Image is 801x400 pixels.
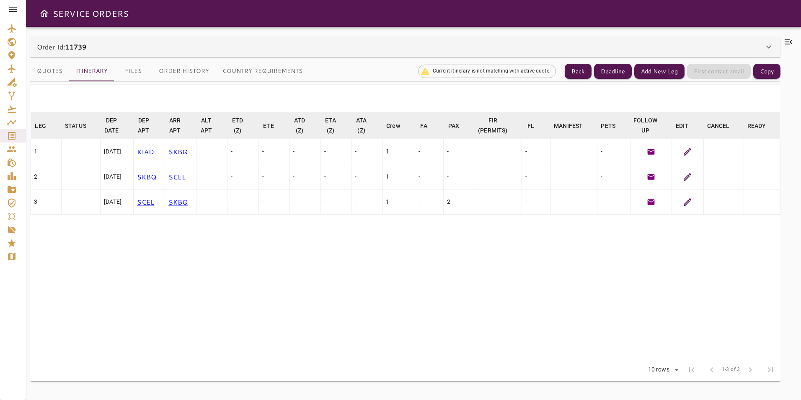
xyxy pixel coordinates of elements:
[601,197,627,206] div: -
[30,61,69,81] button: Quotes
[420,121,438,131] span: FA
[293,197,317,206] div: -
[601,121,626,131] span: PETS
[137,147,161,157] p: KIAD
[645,196,657,208] button: Generate Follow Up Email Template
[525,147,547,156] div: -
[137,115,150,135] div: DEP APT
[231,115,244,135] div: ETD (Z)
[355,197,379,206] div: -
[152,61,216,81] button: Order History
[262,197,286,206] div: -
[104,115,130,135] span: DEP DATE
[199,115,224,135] span: ALT APT
[324,115,337,135] div: ETA (Z)
[554,121,583,131] div: MANIFEST
[702,360,722,380] span: Previous Page
[634,64,685,79] button: Add New Leg
[137,172,161,182] p: SKBQ
[525,172,547,181] div: -
[386,147,411,156] div: 1
[231,172,255,181] div: -
[35,121,46,131] div: LEG
[137,115,161,135] span: DEP APT
[262,172,286,181] div: -
[293,115,306,135] div: ATD (Z)
[231,115,255,135] span: ETD (Z)
[69,61,114,81] button: Itinerary
[104,172,130,181] div: [DATE]
[263,121,274,131] div: ETE
[527,121,534,131] div: FL
[65,121,97,131] span: STATUS
[199,115,213,135] div: ALT APT
[355,115,379,135] span: ATA (Z)
[601,147,627,156] div: -
[419,172,440,181] div: -
[293,147,317,156] div: -
[168,172,193,182] p: SCEL
[65,42,86,52] b: 11739
[682,360,702,380] span: First Page
[30,37,780,57] div: Order Id:11739
[753,64,780,79] button: Copy
[386,172,411,181] div: 1
[31,190,62,215] td: 3
[36,5,53,22] button: Open drawer
[168,197,193,207] p: SKBQ
[114,61,152,81] button: Files
[137,197,161,207] p: SCEL
[643,364,682,376] div: 10 rows
[601,172,627,181] div: -
[419,197,440,206] div: -
[447,147,471,156] div: -
[760,360,780,380] span: Last Page
[324,115,348,135] span: ETA (Z)
[707,121,741,131] span: CANCEL
[386,121,411,131] span: Crew
[428,68,556,75] span: Current itinerary is not matching with active quote.
[633,115,657,135] div: FOLLOW UP
[478,115,518,135] span: FIR (PERMITS)
[168,147,193,157] p: SKBQ
[216,61,309,81] button: Country Requirements
[31,139,62,164] td: 1
[168,115,193,135] span: ARR APT
[747,121,777,131] span: READY
[37,42,86,52] p: Order Id:
[448,121,459,131] div: PAX
[420,121,427,131] div: FA
[262,147,286,156] div: -
[676,121,700,131] span: EDIT
[386,121,400,131] div: Crew
[740,360,760,380] span: Next Page
[554,121,594,131] span: MANIFEST
[324,197,348,206] div: -
[645,171,657,183] button: Generate Follow Up Email Template
[447,172,471,181] div: -
[747,121,766,131] div: READY
[324,172,348,181] div: -
[263,121,284,131] span: ETE
[104,115,119,135] div: DEP DATE
[419,147,440,156] div: -
[104,197,130,206] div: [DATE]
[35,121,57,131] span: LEG
[53,7,129,20] h6: SERVICE ORDERS
[525,197,547,206] div: -
[722,366,740,374] span: 1-3 of 3
[355,147,379,156] div: -
[386,197,411,206] div: 1
[65,121,86,131] div: STATUS
[293,115,317,135] span: ATD (Z)
[645,145,657,158] button: Generate Follow Up Email Template
[601,121,615,131] div: PETS
[324,147,348,156] div: -
[646,366,672,373] div: 10 rows
[448,121,470,131] span: PAX
[355,115,368,135] div: ATA (Z)
[355,172,379,181] div: -
[707,121,730,131] div: CANCEL
[31,164,62,190] td: 2
[168,115,182,135] div: ARR APT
